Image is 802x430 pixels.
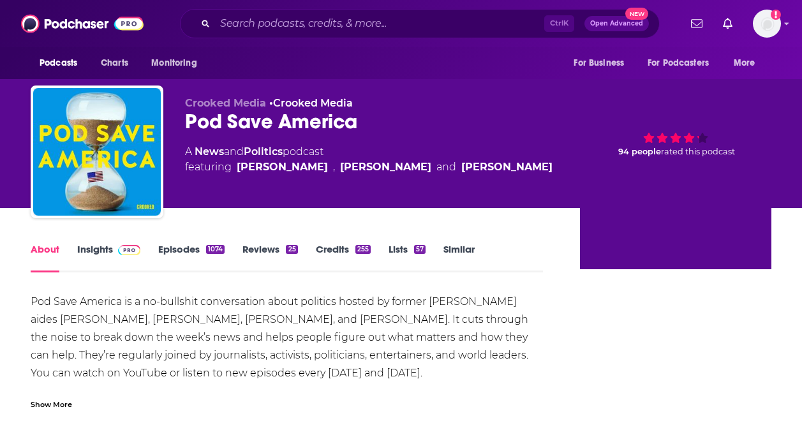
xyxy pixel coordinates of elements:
[686,13,708,34] a: Show notifications dropdown
[195,145,224,158] a: News
[625,8,648,20] span: New
[158,243,225,272] a: Episodes1074
[340,159,431,175] a: [PERSON_NAME]
[185,159,553,175] span: featuring
[718,13,738,34] a: Show notifications dropdown
[648,54,709,72] span: For Podcasters
[436,159,456,175] span: and
[237,159,328,175] a: [PERSON_NAME]
[224,145,244,158] span: and
[544,15,574,32] span: Ctrl K
[590,20,643,27] span: Open Advanced
[215,13,544,34] input: Search podcasts, credits, & more...
[639,51,727,75] button: open menu
[242,243,297,272] a: Reviews25
[414,245,426,254] div: 57
[93,51,136,75] a: Charts
[389,243,426,272] a: Lists57
[273,97,353,109] a: Crooked Media
[31,51,94,75] button: open menu
[40,54,77,72] span: Podcasts
[734,54,755,72] span: More
[286,245,297,254] div: 25
[725,51,771,75] button: open menu
[584,16,649,31] button: Open AdvancedNew
[355,245,371,254] div: 255
[333,159,335,175] span: ,
[101,54,128,72] span: Charts
[185,144,553,175] div: A podcast
[206,245,225,254] div: 1074
[574,54,624,72] span: For Business
[151,54,197,72] span: Monitoring
[618,147,661,156] span: 94 people
[443,243,475,272] a: Similar
[753,10,781,38] span: Logged in as tessvanden
[142,51,213,75] button: open menu
[316,243,371,272] a: Credits255
[33,88,161,216] img: Pod Save America
[565,51,640,75] button: open menu
[461,159,553,175] a: [PERSON_NAME]
[771,10,781,20] svg: Add a profile image
[753,10,781,38] button: Show profile menu
[21,11,144,36] img: Podchaser - Follow, Share and Rate Podcasts
[185,97,266,109] span: Crooked Media
[118,245,140,255] img: Podchaser Pro
[244,145,283,158] a: Politics
[180,9,660,38] div: Search podcasts, credits, & more...
[580,97,771,176] div: 94 peoplerated this podcast
[77,243,140,272] a: InsightsPodchaser Pro
[31,243,59,272] a: About
[661,147,735,156] span: rated this podcast
[753,10,781,38] img: User Profile
[269,97,353,109] span: •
